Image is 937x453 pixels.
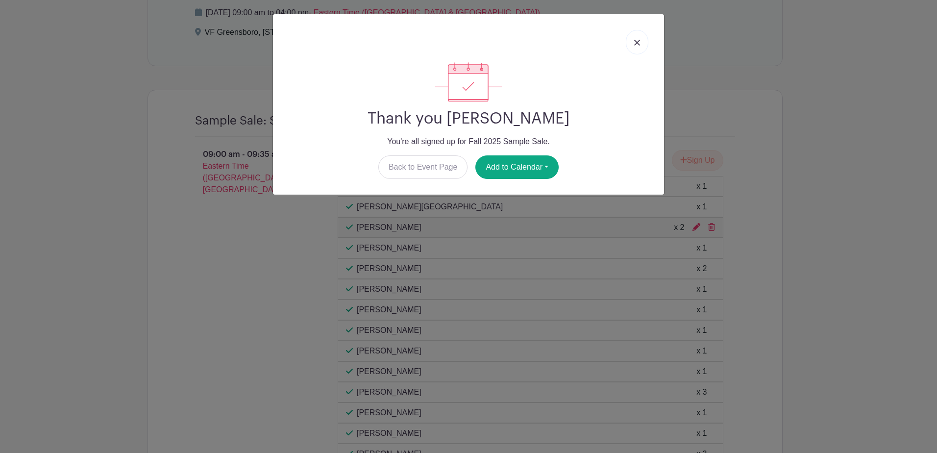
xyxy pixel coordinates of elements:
[281,136,656,148] p: You're all signed up for Fall 2025 Sample Sale.
[435,62,502,101] img: signup_complete-c468d5dda3e2740ee63a24cb0ba0d3ce5d8a4ecd24259e683200fb1569d990c8.svg
[634,40,640,46] img: close_button-5f87c8562297e5c2d7936805f587ecaba9071eb48480494691a3f1689db116b3.svg
[281,109,656,128] h2: Thank you [PERSON_NAME]
[378,155,468,179] a: Back to Event Page
[475,155,559,179] button: Add to Calendar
